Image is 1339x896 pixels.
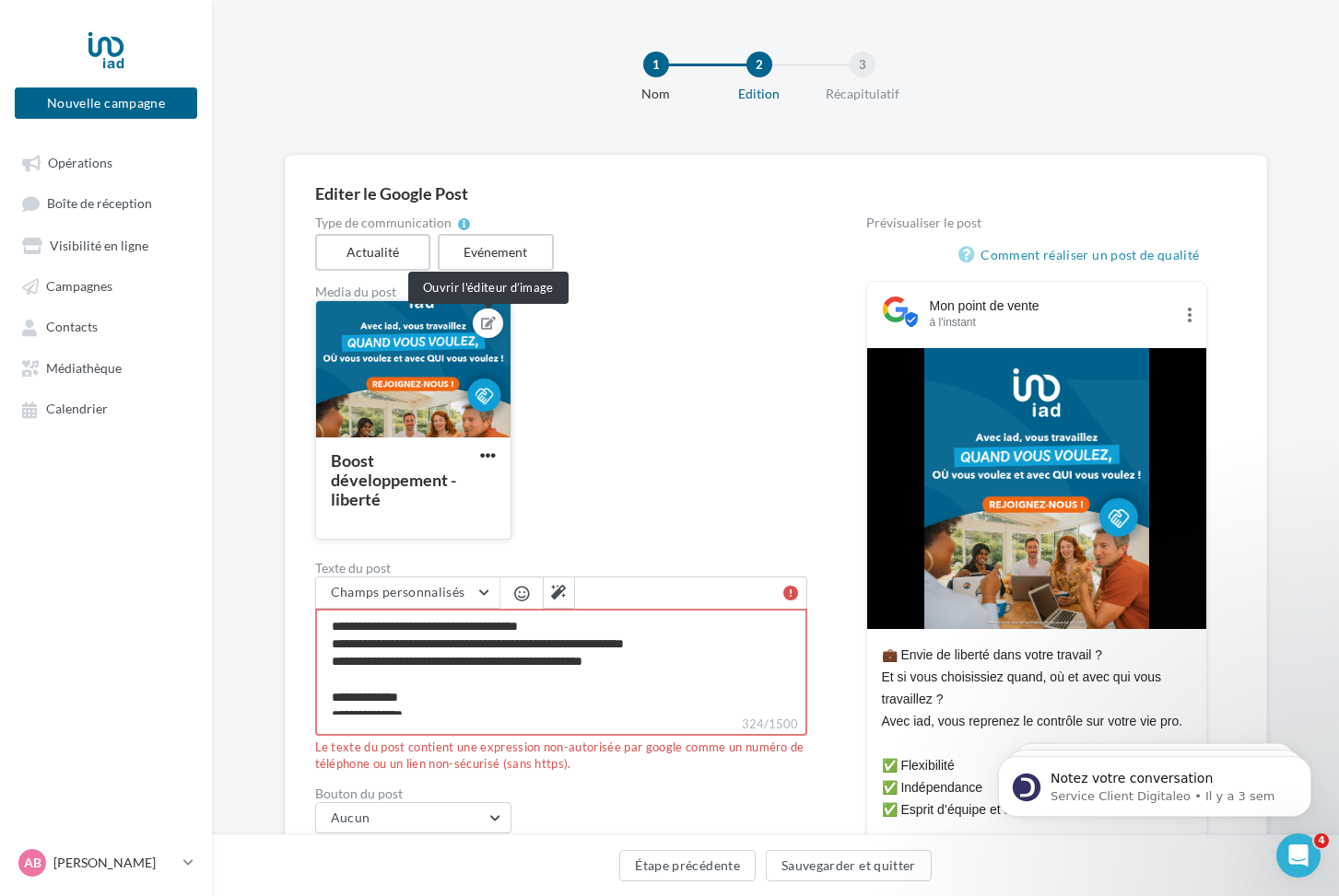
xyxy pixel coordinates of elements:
a: Opérations [11,145,201,179]
span: 4 [1314,833,1329,848]
label: Texte du post [315,562,807,575]
div: 1 [643,52,669,77]
div: Mon point de vente [930,297,1173,315]
a: Comment réaliser un post de qualité [958,244,1206,266]
span: Aucun [331,809,370,825]
button: Nouvelle campagne [15,87,197,119]
a: Contacts [11,309,201,343]
p: [PERSON_NAME] [53,854,176,872]
span: Visibilité en ligne [50,238,148,253]
div: 2 [746,52,772,77]
a: Campagnes [11,269,201,302]
div: 3 [850,52,875,77]
span: Type de communication [315,216,452,229]
span: Calendrier [46,401,108,417]
iframe: Intercom live chat [1276,833,1321,878]
span: Campagnes [46,278,112,294]
a: Médiathèque [11,351,201,384]
button: Aucun [315,802,512,833]
a: AB [PERSON_NAME] [15,845,197,880]
a: Calendrier [11,391,201,425]
div: Le texte du post contient une expression non-autorisée par google comme un numéro de téléphone ou... [315,736,807,773]
div: Ouvrir l'éditeur d’image [408,272,569,304]
div: Boost développement - liberté [331,450,456,509]
div: Edition [700,85,818,103]
a: Boîte de réception [11,186,201,220]
button: Champs personnalisés [316,577,499,609]
button: Étape précédente [619,850,756,881]
img: Boost développement - liberté [924,348,1149,629]
div: Editer le Google Post [315,185,1237,202]
div: Media du post [315,285,807,298]
label: 324/1500 [315,715,807,736]
div: à l'instant [930,315,1173,330]
a: Visibilité en ligne [11,228,201,262]
div: Récapitulatif [804,85,922,103]
span: Boîte de réception [47,196,152,212]
span: Champs personnalisés [331,584,465,599]
div: Prévisualiser le post [866,216,1207,229]
span: Contacts [46,320,98,335]
span: Opérations [48,155,112,170]
iframe: Intercom notifications message [970,717,1339,846]
label: Bouton du post [315,787,807,800]
label: Evénement [438,234,554,271]
span: Médiathèque [46,360,122,376]
label: Actualité [315,234,431,271]
span: AB [24,854,41,872]
button: Sauvegarder et quitter [766,850,932,881]
div: Nom [597,85,715,103]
